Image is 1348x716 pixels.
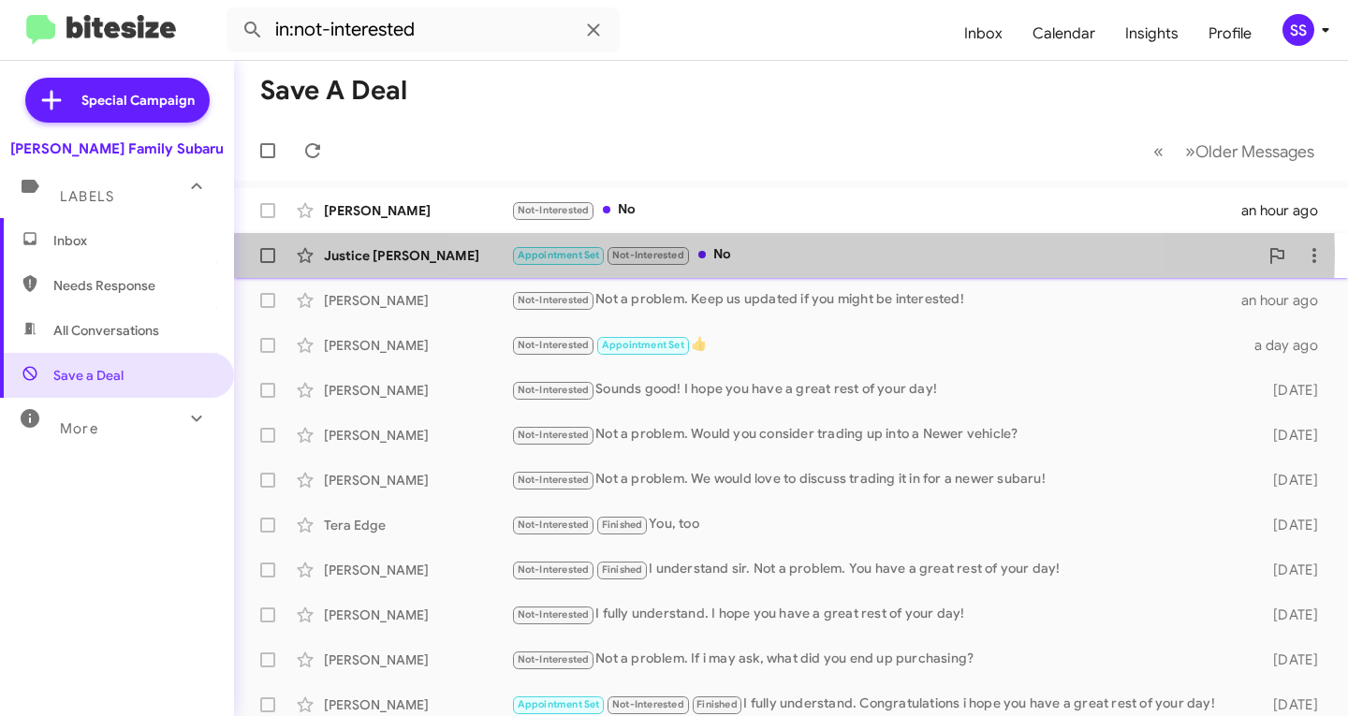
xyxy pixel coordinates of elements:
[602,563,643,576] span: Finished
[518,429,590,441] span: Not-Interested
[81,91,195,110] span: Special Campaign
[324,201,511,220] div: [PERSON_NAME]
[53,366,124,385] span: Save a Deal
[260,76,407,106] h1: Save a Deal
[1252,471,1333,490] div: [DATE]
[324,695,511,714] div: [PERSON_NAME]
[1174,132,1326,170] button: Next
[602,339,684,351] span: Appointment Set
[511,289,1241,311] div: Not a problem. Keep us updated if you might be interested!
[518,384,590,396] span: Not-Interested
[518,608,590,621] span: Not-Interested
[1252,516,1333,534] div: [DATE]
[1267,14,1327,46] button: SS
[324,336,511,355] div: [PERSON_NAME]
[511,649,1252,670] div: Not a problem. If i may ask, what did you end up purchasing?
[511,244,1258,266] div: No
[511,514,1252,535] div: You, too
[1252,426,1333,445] div: [DATE]
[1185,139,1195,163] span: »
[612,249,684,261] span: Not-Interested
[518,249,600,261] span: Appointment Set
[1252,606,1333,624] div: [DATE]
[1241,291,1333,310] div: an hour ago
[324,426,511,445] div: [PERSON_NAME]
[1153,139,1164,163] span: «
[602,519,643,531] span: Finished
[511,694,1252,715] div: I fully understand. Congratulations i hope you have a great rest of your day!
[511,559,1252,580] div: I understand sir. Not a problem. You have a great rest of your day!
[1252,695,1333,714] div: [DATE]
[324,246,511,265] div: Justice [PERSON_NAME]
[1252,336,1333,355] div: a day ago
[53,276,212,295] span: Needs Response
[324,561,511,579] div: [PERSON_NAME]
[324,291,511,310] div: [PERSON_NAME]
[949,7,1018,61] a: Inbox
[324,381,511,400] div: [PERSON_NAME]
[10,139,224,158] div: [PERSON_NAME] Family Subaru
[518,294,590,306] span: Not-Interested
[518,474,590,486] span: Not-Interested
[227,7,620,52] input: Search
[1282,14,1314,46] div: SS
[1252,561,1333,579] div: [DATE]
[53,321,159,340] span: All Conversations
[518,563,590,576] span: Not-Interested
[60,420,98,437] span: More
[1018,7,1110,61] a: Calendar
[53,231,212,250] span: Inbox
[1252,650,1333,669] div: [DATE]
[1194,7,1267,61] a: Profile
[1142,132,1175,170] button: Previous
[60,188,114,205] span: Labels
[324,471,511,490] div: [PERSON_NAME]
[518,698,600,710] span: Appointment Set
[1110,7,1194,61] a: Insights
[1195,141,1314,162] span: Older Messages
[511,379,1252,401] div: Sounds good! I hope you have a great rest of your day!
[511,334,1252,356] div: 👍
[518,519,590,531] span: Not-Interested
[518,653,590,665] span: Not-Interested
[511,469,1252,490] div: Not a problem. We would love to discuss trading it in for a newer subaru!
[518,204,590,216] span: Not-Interested
[324,650,511,669] div: [PERSON_NAME]
[324,606,511,624] div: [PERSON_NAME]
[1143,132,1326,170] nav: Page navigation example
[324,516,511,534] div: Tera Edge
[511,604,1252,625] div: I fully understand. I hope you have a great rest of your day!
[696,698,738,710] span: Finished
[518,339,590,351] span: Not-Interested
[612,698,684,710] span: Not-Interested
[1252,381,1333,400] div: [DATE]
[511,199,1241,221] div: No
[511,424,1252,446] div: Not a problem. Would you consider trading up into a Newer vehicle?
[1241,201,1333,220] div: an hour ago
[25,78,210,123] a: Special Campaign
